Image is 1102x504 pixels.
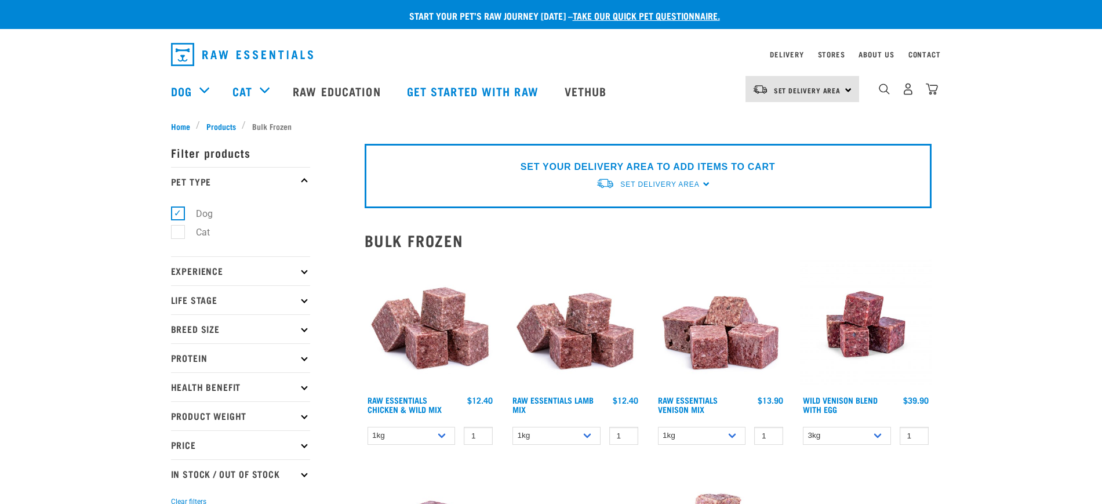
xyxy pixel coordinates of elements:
[171,285,310,314] p: Life Stage
[620,180,699,188] span: Set Delivery Area
[900,427,929,445] input: 1
[171,401,310,430] p: Product Weight
[177,206,217,221] label: Dog
[596,177,614,190] img: van-moving.png
[365,231,932,249] h2: Bulk Frozen
[521,160,775,174] p: SET YOUR DELIVERY AREA TO ADD ITEMS TO CART
[908,52,941,56] a: Contact
[902,83,914,95] img: user.png
[162,38,941,71] nav: dropdown navigation
[177,225,214,240] label: Cat
[926,83,938,95] img: home-icon@2x.png
[655,259,787,390] img: 1113 RE Venison Mix 01
[903,396,929,405] div: $39.90
[609,427,638,445] input: 1
[803,398,878,411] a: Wild Venison Blend with Egg
[879,84,890,95] img: home-icon-1@2x.png
[573,13,720,18] a: take our quick pet questionnaire.
[553,68,621,114] a: Vethub
[171,120,190,132] span: Home
[800,259,932,390] img: Venison Egg 1616
[206,120,236,132] span: Products
[171,372,310,401] p: Health Benefit
[200,120,242,132] a: Products
[368,398,442,411] a: Raw Essentials Chicken & Wild Mix
[770,52,803,56] a: Delivery
[281,68,395,114] a: Raw Education
[512,398,594,411] a: Raw Essentials Lamb Mix
[818,52,845,56] a: Stores
[510,259,641,390] img: ?1041 RE Lamb Mix 01
[171,120,932,132] nav: breadcrumbs
[758,396,783,405] div: $13.90
[232,82,252,100] a: Cat
[171,343,310,372] p: Protein
[658,398,718,411] a: Raw Essentials Venison Mix
[859,52,894,56] a: About Us
[171,43,313,66] img: Raw Essentials Logo
[613,396,638,405] div: $12.40
[365,259,496,390] img: Pile Of Cubed Chicken Wild Meat Mix
[171,138,310,167] p: Filter products
[754,427,783,445] input: 1
[395,68,553,114] a: Get started with Raw
[752,84,768,95] img: van-moving.png
[171,314,310,343] p: Breed Size
[464,427,493,445] input: 1
[774,88,841,92] span: Set Delivery Area
[171,120,197,132] a: Home
[171,459,310,488] p: In Stock / Out Of Stock
[171,82,192,100] a: Dog
[467,396,493,405] div: $12.40
[171,167,310,196] p: Pet Type
[171,256,310,285] p: Experience
[171,430,310,459] p: Price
